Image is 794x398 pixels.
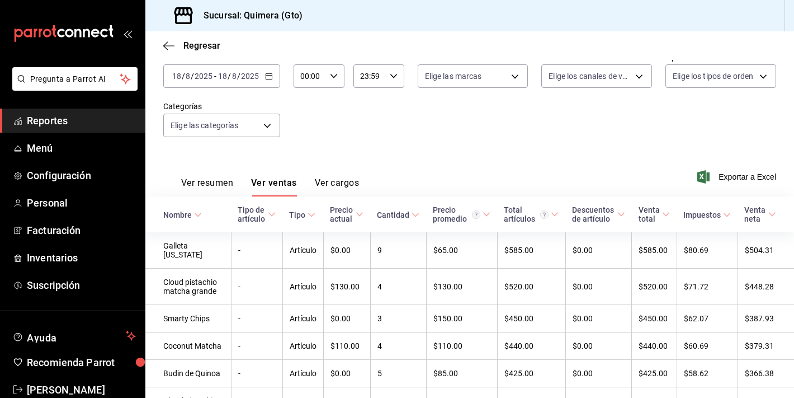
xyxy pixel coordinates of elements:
button: Ver resumen [181,177,233,196]
td: $440.00 [632,333,677,360]
a: Pregunta a Parrot AI [8,81,138,93]
td: $0.00 [565,305,632,333]
span: Pregunta a Parrot AI [30,73,120,85]
span: Menú [27,141,136,156]
td: Cloud pistachio matcha grande [145,269,231,305]
td: $0.00 [565,232,632,269]
span: Suscripción [27,278,136,293]
td: Artículo [282,269,323,305]
span: Tipo de artículo [238,205,276,223]
td: Artículo [282,360,323,387]
span: Elige los tipos de orden [673,71,753,82]
td: $585.00 [497,232,565,269]
td: $0.00 [323,305,370,333]
label: Fecha [163,53,280,61]
button: Pregunta a Parrot AI [12,67,138,91]
button: Ver cargos [315,177,360,196]
label: Categorías [163,102,280,110]
div: navigation tabs [181,177,359,196]
td: - [231,360,282,387]
input: -- [172,72,182,81]
td: $450.00 [632,305,677,333]
td: $366.38 [738,360,794,387]
span: Nombre [163,210,202,219]
td: $58.62 [677,360,738,387]
td: $80.69 [677,232,738,269]
div: Venta total [639,205,660,223]
td: - [231,333,282,360]
input: -- [231,72,237,81]
div: Precio actual [330,205,353,223]
input: ---- [194,72,213,81]
td: $425.00 [632,360,677,387]
div: Cantidad [377,210,409,219]
span: [PERSON_NAME] [27,382,136,397]
svg: El total artículos considera cambios de precios en los artículos así como costos adicionales por ... [540,210,549,219]
td: $520.00 [497,269,565,305]
label: Hora fin [353,53,404,61]
span: Elige las marcas [425,71,482,82]
td: $150.00 [426,305,497,333]
span: / [237,72,240,81]
td: $85.00 [426,360,497,387]
h3: Sucursal: Quimera (Gto) [195,9,303,22]
button: Ver ventas [251,177,297,196]
div: Descuentos de artículo [572,205,615,223]
td: $585.00 [632,232,677,269]
td: Artículo [282,333,323,360]
svg: Precio promedio = Total artículos / cantidad [472,210,480,219]
span: Descuentos de artículo [572,205,625,223]
td: $130.00 [426,269,497,305]
button: Exportar a Excel [700,170,776,184]
td: $0.00 [565,333,632,360]
td: - [231,232,282,269]
div: Tipo [289,210,305,219]
td: 5 [370,360,426,387]
td: Artículo [282,305,323,333]
input: -- [218,72,228,81]
span: - [214,72,216,81]
td: $65.00 [426,232,497,269]
td: $0.00 [565,269,632,305]
span: Elige los canales de venta [549,71,631,82]
div: Nombre [163,210,192,219]
td: 4 [370,333,426,360]
td: $0.00 [323,360,370,387]
td: 9 [370,232,426,269]
span: Elige las categorías [171,120,239,131]
td: 3 [370,305,426,333]
button: open_drawer_menu [123,29,132,38]
div: Precio promedio [433,205,480,223]
span: / [191,72,194,81]
span: Facturación [27,223,136,238]
td: $110.00 [323,333,370,360]
span: Ayuda [27,329,121,343]
td: $425.00 [497,360,565,387]
td: Smarty Chips [145,305,231,333]
span: / [228,72,231,81]
td: $504.31 [738,232,794,269]
td: $379.31 [738,333,794,360]
input: -- [185,72,191,81]
label: Hora inicio [294,53,344,61]
span: Venta neta [744,205,776,223]
td: $0.00 [565,360,632,387]
td: $110.00 [426,333,497,360]
td: $450.00 [497,305,565,333]
input: ---- [240,72,259,81]
span: Venta total [639,205,670,223]
button: Regresar [163,40,220,51]
td: Coconut Matcha [145,333,231,360]
div: Venta neta [744,205,766,223]
div: Total artículos [504,205,549,223]
td: $440.00 [497,333,565,360]
span: Regresar [183,40,220,51]
span: Impuestos [683,210,731,219]
td: Budin de Quinoa [145,360,231,387]
span: Precio promedio [433,205,490,223]
td: - [231,305,282,333]
td: Galleta [US_STATE] [145,232,231,269]
td: $520.00 [632,269,677,305]
span: Cantidad [377,210,419,219]
span: Configuración [27,168,136,183]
